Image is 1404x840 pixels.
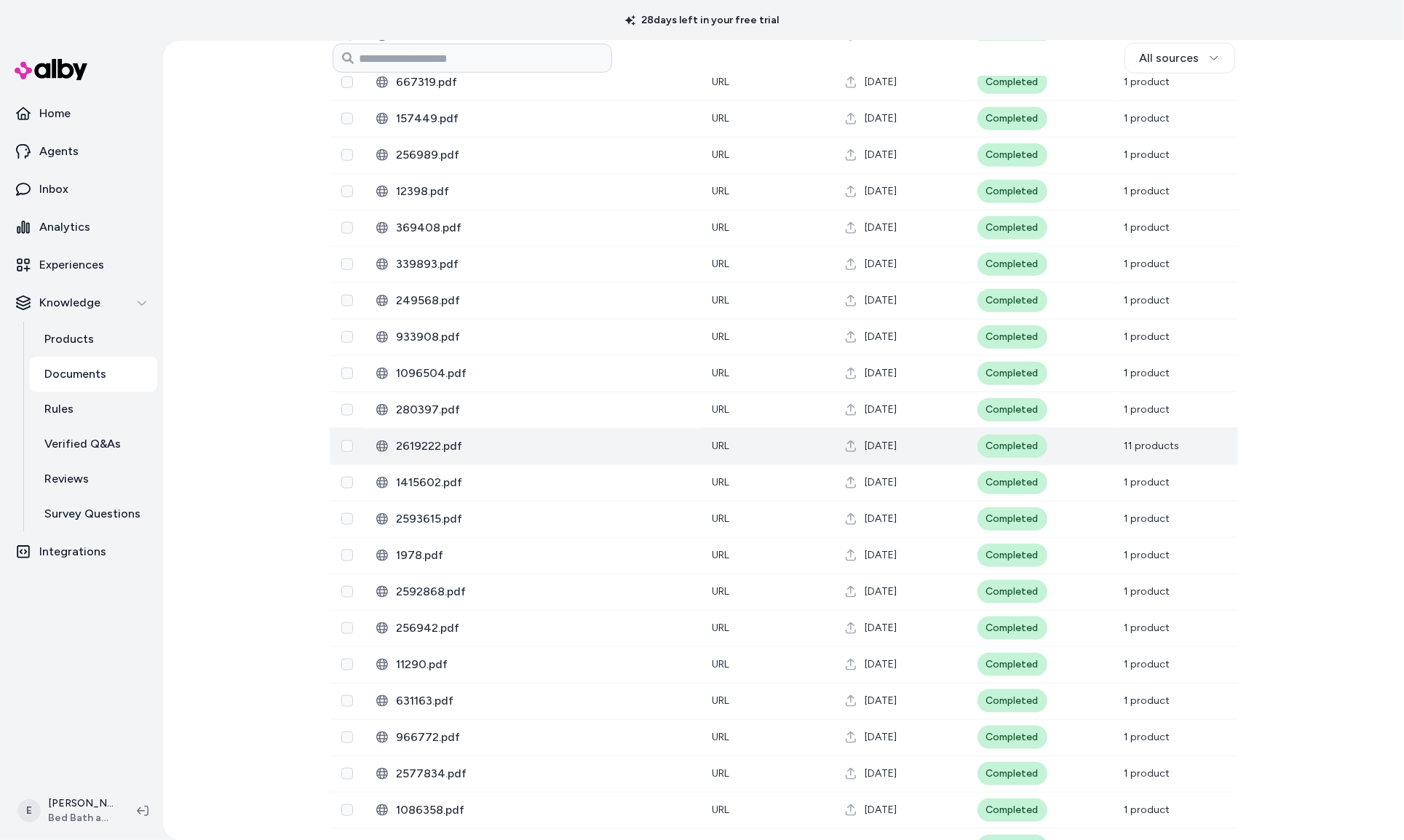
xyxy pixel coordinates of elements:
div: Completed [977,216,1047,239]
span: 1096504.pdf [397,365,689,382]
span: URL [713,112,730,124]
span: URL [713,367,730,379]
div: Completed [977,799,1047,822]
button: Select row [341,732,353,743]
span: 1 product [1125,585,1170,598]
span: E [17,799,41,823]
div: Completed [977,289,1047,312]
div: Completed [977,71,1047,94]
div: Completed [977,362,1047,385]
div: Completed [977,325,1047,349]
div: 2577834.pdf [376,765,689,782]
span: 1 product [1125,330,1170,343]
button: Select row [341,440,353,452]
span: 2619222.pdf [397,437,689,455]
a: Home [6,96,157,131]
button: Select row [341,295,353,306]
span: [DATE] [865,257,897,272]
div: Completed [977,617,1047,640]
span: 157449.pdf [397,110,689,127]
span: URL [713,731,730,743]
div: Completed [977,471,1047,494]
div: Completed [977,398,1047,421]
span: 667319.pdf [397,74,689,91]
p: Reviews [44,470,89,488]
span: [DATE] [865,730,897,745]
button: Select row [341,550,353,561]
span: 11290.pdf [397,656,689,673]
p: Products [44,330,94,348]
button: All sources [1125,43,1235,74]
button: Select row [341,258,353,270]
span: [DATE] [865,475,897,490]
span: [DATE] [865,330,897,344]
p: Home [39,105,71,122]
span: URL [713,549,730,561]
div: Completed [977,762,1047,785]
button: Knowledge [6,285,157,320]
span: 2593615.pdf [397,510,689,528]
span: [DATE] [865,366,897,381]
span: [DATE] [865,148,897,162]
div: 1415602.pdf [376,474,689,491]
span: [DATE] [865,293,897,308]
span: 1086358.pdf [397,801,689,819]
div: 1096504.pdf [376,365,689,382]
a: Rules [30,392,157,427]
div: Completed [977,726,1047,749]
span: Bed Bath and Beyond [48,811,114,825]
div: 11290.pdf [376,656,689,673]
span: 1 product [1125,549,1170,561]
button: Select row [341,622,353,634]
span: URL [713,512,730,525]
span: 339893.pdf [397,255,689,273]
span: 1415602.pdf [397,474,689,491]
button: Select row [341,186,353,197]
a: Inbox [6,172,157,207]
p: Documents [44,365,106,383]
button: Select row [341,368,353,379]
span: 933908.pdf [397,328,689,346]
span: [DATE] [865,221,897,235]
button: Select row [341,695,353,707]
div: 933908.pdf [376,328,689,346]
span: [DATE] [865,403,897,417]
span: 1 product [1125,658,1170,670]
button: Select row [341,513,353,525]
button: Select row [341,804,353,816]
span: URL [713,294,730,306]
span: 1 product [1125,767,1170,780]
span: 1 product [1125,804,1170,816]
div: 2619222.pdf [376,437,689,455]
span: [DATE] [865,585,897,599]
span: All sources [1140,49,1199,67]
span: 369408.pdf [397,219,689,237]
div: 339893.pdf [376,255,689,273]
a: Documents [30,357,157,392]
span: 1 product [1125,512,1170,525]
span: URL [713,767,730,780]
div: 966772.pdf [376,729,689,746]
span: 12398.pdf [397,183,689,200]
span: 1 product [1125,731,1170,743]
button: Select row [341,477,353,488]
span: URL [713,804,730,816]
p: Rules [44,400,74,418]
div: Completed [977,143,1047,167]
p: Verified Q&As [44,435,121,453]
span: URL [713,694,730,707]
span: URL [713,148,730,161]
span: URL [713,403,730,416]
p: Inbox [39,181,68,198]
div: 12398.pdf [376,183,689,200]
span: URL [713,185,730,197]
span: [DATE] [865,694,897,708]
button: Select row [341,222,353,234]
span: 631163.pdf [397,692,689,710]
span: URL [713,585,730,598]
a: Survey Questions [30,496,157,531]
span: 256989.pdf [397,146,689,164]
span: [DATE] [865,184,897,199]
span: 2592868.pdf [397,583,689,601]
span: 1978.pdf [397,547,689,564]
